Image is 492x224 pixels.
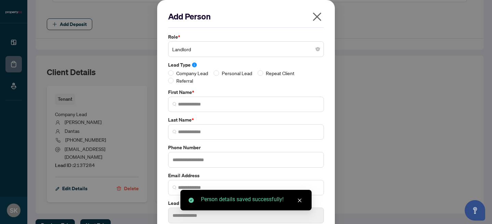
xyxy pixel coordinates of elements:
[168,116,324,124] label: Last Name
[168,33,324,41] label: Role
[172,43,320,56] span: Landlord
[174,77,196,84] span: Referral
[263,69,297,77] span: Repeat Client
[168,199,324,207] label: Lead Id
[297,198,302,203] span: close
[168,61,324,69] label: Lead Type
[465,200,485,221] button: Open asap
[189,198,194,203] span: check-circle
[219,69,255,77] span: Personal Lead
[168,88,324,96] label: First Name
[173,185,177,190] img: search_icon
[201,195,303,204] div: Person details saved successfully!
[174,69,211,77] span: Company Lead
[168,144,324,151] label: Phone Number
[168,11,324,22] h2: Add Person
[316,47,320,51] span: close-circle
[173,130,177,134] img: search_icon
[173,102,177,106] img: search_icon
[192,62,197,67] span: info-circle
[312,11,323,22] span: close
[168,172,324,179] label: Email Address
[296,197,303,204] a: Close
